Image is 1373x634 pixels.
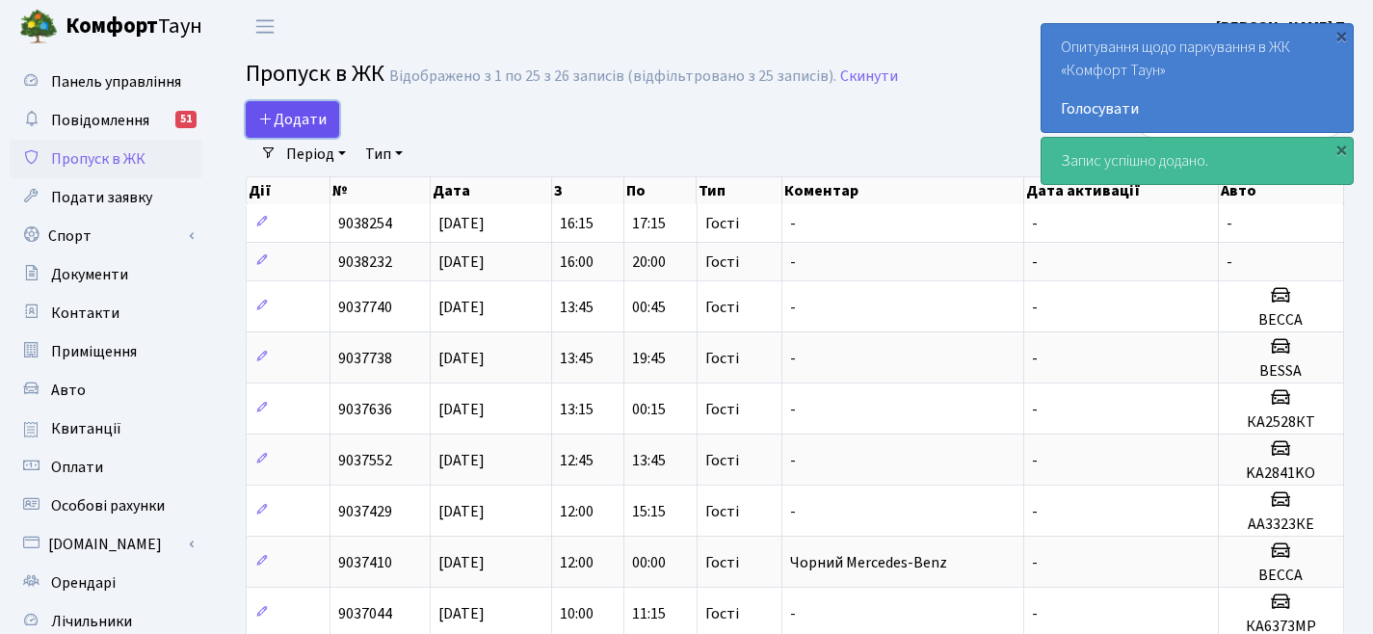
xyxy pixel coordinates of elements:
span: [DATE] [438,348,485,369]
span: 19:45 [632,348,666,369]
a: Подати заявку [10,178,202,217]
span: Панель управління [51,71,181,92]
span: Гості [705,254,739,270]
th: Дата активації [1024,177,1219,204]
span: Лічильники [51,611,132,632]
span: 9037740 [338,297,392,318]
span: 12:00 [560,552,594,573]
span: 9037636 [338,399,392,420]
th: Коментар [782,177,1024,204]
a: Період [278,138,354,171]
span: [DATE] [438,501,485,522]
a: Повідомлення51 [10,101,202,140]
a: Панель управління [10,63,202,101]
th: № [330,177,431,204]
span: - [1032,251,1038,273]
span: Квитанції [51,418,121,439]
span: Додати [258,109,327,130]
h5: KA2841KO [1227,464,1335,483]
div: 51 [175,111,197,128]
span: - [1032,552,1038,573]
span: [DATE] [438,603,485,624]
span: 15:15 [632,501,666,522]
span: Контакти [51,303,119,324]
span: 16:15 [560,213,594,234]
h5: АА3323КЕ [1227,515,1335,534]
span: Гості [705,351,739,366]
span: 10:00 [560,603,594,624]
span: Гості [705,402,739,417]
a: Орендарі [10,564,202,602]
th: По [624,177,697,204]
span: - [1032,501,1038,522]
span: 13:45 [560,297,594,318]
span: Таун [66,11,202,43]
div: Запис успішно додано. [1042,138,1353,184]
span: Пропуск в ЖК [51,148,145,170]
span: Документи [51,264,128,285]
span: 9037410 [338,552,392,573]
span: Приміщення [51,341,137,362]
span: 9038254 [338,213,392,234]
th: Авто [1219,177,1344,204]
span: Авто [51,380,86,401]
th: Тип [697,177,782,204]
span: Оплати [51,457,103,478]
th: З [552,177,624,204]
h5: BECCA [1227,311,1335,330]
span: 9037044 [338,603,392,624]
span: Гості [705,300,739,315]
span: Чорний Mercedes-Benz [790,552,947,573]
div: Відображено з 1 по 25 з 26 записів (відфільтровано з 25 записів). [389,67,836,86]
span: 9037552 [338,450,392,471]
a: [DOMAIN_NAME] [10,525,202,564]
span: 00:00 [632,552,666,573]
span: 13:15 [560,399,594,420]
span: 16:00 [560,251,594,273]
a: Спорт [10,217,202,255]
span: [DATE] [438,399,485,420]
span: Подати заявку [51,187,152,208]
a: Документи [10,255,202,294]
span: - [1227,251,1232,273]
h5: КА2528КТ [1227,413,1335,432]
a: Додати [246,101,339,138]
span: - [1032,297,1038,318]
span: - [790,603,796,624]
span: Пропуск в ЖК [246,57,384,91]
span: - [790,450,796,471]
span: - [790,399,796,420]
a: Голосувати [1061,97,1333,120]
span: 9038232 [338,251,392,273]
a: Приміщення [10,332,202,371]
a: Квитанції [10,409,202,448]
span: - [790,213,796,234]
span: Орендарі [51,572,116,594]
a: [PERSON_NAME] П. [1216,15,1350,39]
span: Гості [705,453,739,468]
span: - [790,501,796,522]
span: Гості [705,216,739,231]
span: - [790,297,796,318]
span: 9037738 [338,348,392,369]
b: [PERSON_NAME] П. [1216,16,1350,38]
div: Опитування щодо паркування в ЖК «Комфорт Таун» [1042,24,1353,132]
a: Авто [10,371,202,409]
div: × [1332,140,1351,159]
span: 00:15 [632,399,666,420]
button: Переключити навігацію [241,11,289,42]
span: Гості [705,555,739,570]
span: - [1032,348,1038,369]
span: 13:45 [632,450,666,471]
span: [DATE] [438,297,485,318]
a: Пропуск в ЖК [10,140,202,178]
span: [DATE] [438,450,485,471]
a: Особові рахунки [10,487,202,525]
span: - [1227,213,1232,234]
th: Дата [431,177,552,204]
span: 17:15 [632,213,666,234]
a: Скинути [840,67,898,86]
div: × [1332,26,1351,45]
span: 12:00 [560,501,594,522]
span: [DATE] [438,251,485,273]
